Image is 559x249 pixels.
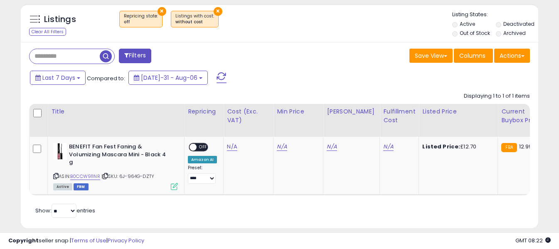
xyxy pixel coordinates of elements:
[227,107,270,125] div: Cost (Exc. VAT)
[503,20,534,27] label: Deactivated
[227,143,237,151] a: N/A
[175,13,214,25] span: Listings with cost :
[383,143,393,151] a: N/A
[53,143,67,160] img: 31wuOzCBwvL._SL40_.jpg
[459,52,485,60] span: Columns
[214,7,222,16] button: ×
[71,237,106,244] a: Terms of Use
[422,143,491,150] div: £12.70
[44,14,76,25] h5: Listings
[501,107,544,125] div: Current Buybox Price
[175,19,214,25] div: without cost
[501,143,517,152] small: FBA
[188,156,217,163] div: Amazon AI
[519,143,532,150] span: 12.99
[42,74,75,82] span: Last 7 Days
[124,19,158,25] div: off
[124,13,158,25] span: Repricing state :
[87,74,125,82] span: Compared to:
[277,143,287,151] a: N/A
[383,107,415,125] div: Fulfillment Cost
[409,49,453,63] button: Save View
[197,144,210,151] span: OFF
[30,71,86,85] button: Last 7 Days
[494,49,530,63] button: Actions
[277,107,320,116] div: Min Price
[108,237,144,244] a: Privacy Policy
[422,143,460,150] b: Listed Price:
[422,107,494,116] div: Listed Price
[53,183,72,190] span: All listings currently available for purchase on Amazon
[101,173,154,180] span: | SKU: 6J-964G-DZTY
[74,183,89,190] span: FBM
[35,207,95,214] span: Show: entries
[460,20,475,27] label: Active
[51,107,181,116] div: Title
[327,143,337,151] a: N/A
[188,165,217,184] div: Preset:
[464,92,530,100] div: Displaying 1 to 1 of 1 items
[70,173,100,180] a: B0CCW911NR
[8,237,144,245] div: seller snap | |
[460,30,490,37] label: Out of Stock
[452,11,538,19] p: Listing States:
[503,30,526,37] label: Archived
[515,237,551,244] span: 2025-08-14 08:22 GMT
[158,7,166,16] button: ×
[29,28,66,36] div: Clear All Filters
[327,107,376,116] div: [PERSON_NAME]
[119,49,151,63] button: Filters
[188,107,220,116] div: Repricing
[69,143,170,168] b: BENEFIT Fan Fest Faning & Volumizing Mascara Mini - Black 4 g
[141,74,197,82] span: [DATE]-31 - Aug-06
[454,49,493,63] button: Columns
[53,143,178,189] div: ASIN:
[8,237,39,244] strong: Copyright
[128,71,208,85] button: [DATE]-31 - Aug-06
